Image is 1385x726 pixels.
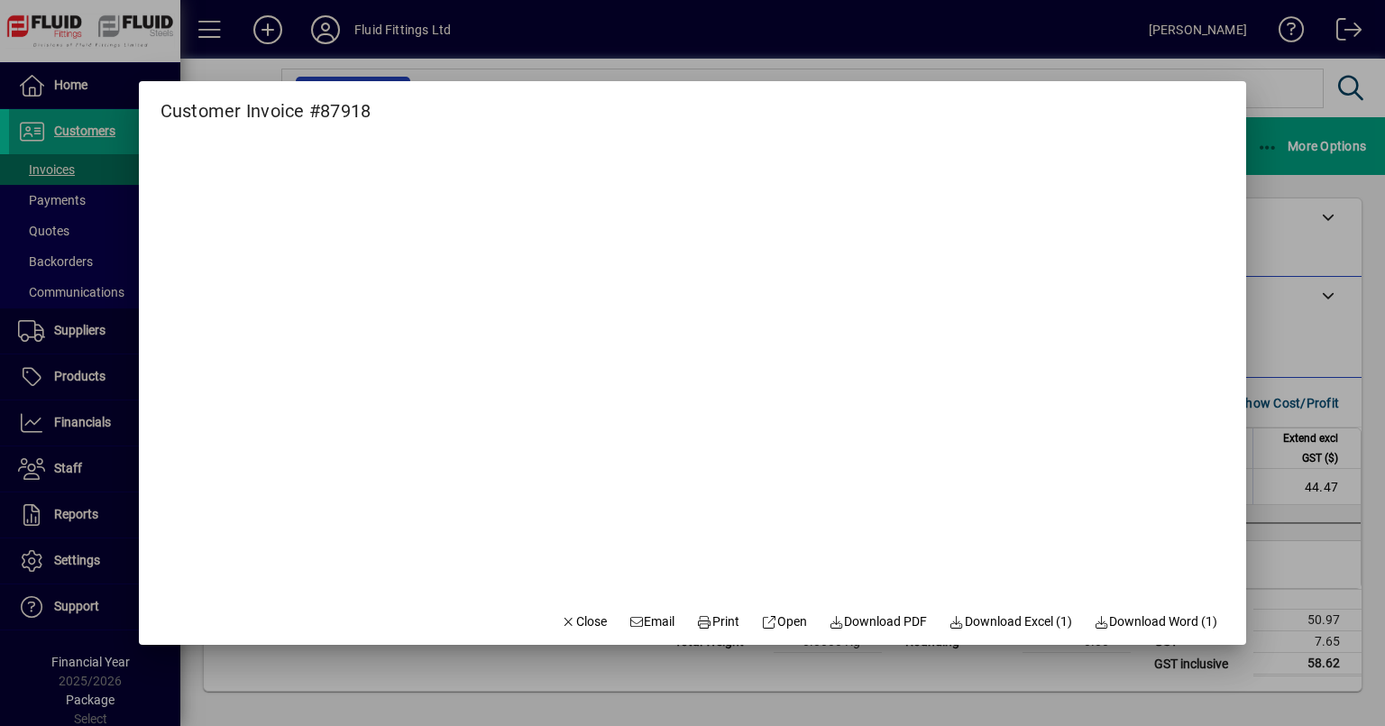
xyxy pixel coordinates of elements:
button: Email [621,605,683,638]
span: Print [697,612,740,631]
span: Download Excel (1) [949,612,1072,631]
button: Download Word (1) [1087,605,1225,638]
span: Close [560,612,607,631]
button: Download Excel (1) [941,605,1079,638]
span: Email [628,612,675,631]
h2: Customer Invoice #87918 [139,81,393,125]
button: Print [689,605,747,638]
span: Open [761,612,807,631]
span: Download Word (1) [1094,612,1218,631]
a: Download PDF [821,605,935,638]
button: Close [553,605,614,638]
a: Open [754,605,814,638]
span: Download PDF [829,612,928,631]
